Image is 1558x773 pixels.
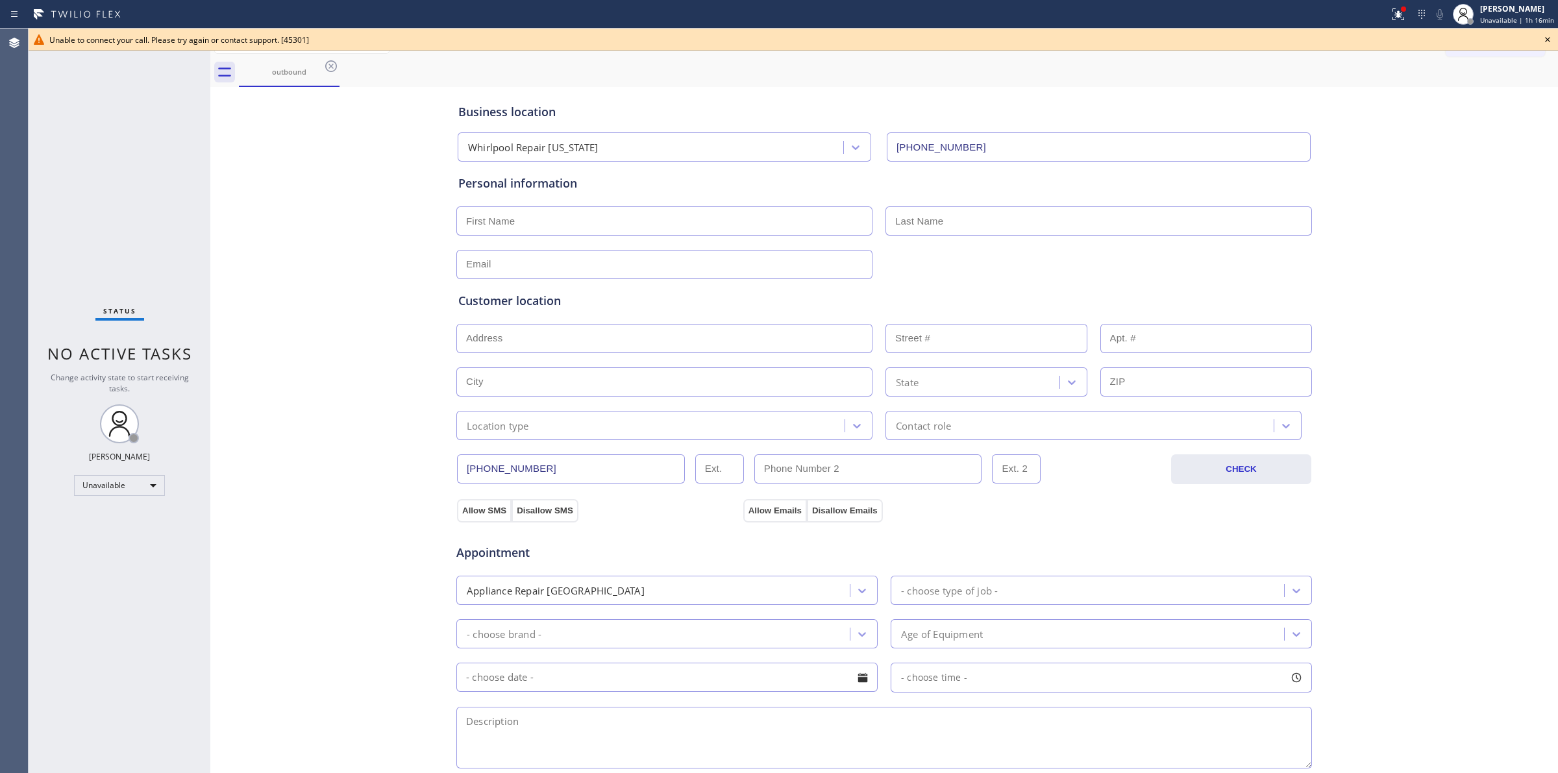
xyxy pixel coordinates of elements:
input: Phone Number [887,132,1311,162]
div: Contact role [896,418,951,433]
input: City [456,367,872,397]
input: ZIP [1100,367,1313,397]
button: Allow Emails [743,499,807,522]
input: Phone Number 2 [754,454,982,484]
input: Address [456,324,872,353]
input: Apt. # [1100,324,1313,353]
div: - choose brand - [467,626,541,641]
span: Status [103,306,136,315]
span: Unable to connect your call. Please try again or contact support. [45301] [49,34,309,45]
div: Age of Equipment [901,626,983,641]
div: Business location [458,103,1310,121]
input: Ext. 2 [992,454,1041,484]
div: Customer location [458,292,1310,310]
span: No active tasks [47,343,192,364]
span: Appointment [456,544,740,561]
div: outbound [240,67,338,77]
span: Unavailable | 1h 16min [1480,16,1554,25]
button: Allow SMS [457,499,512,522]
div: Whirlpool Repair [US_STATE] [468,140,598,155]
button: Mute [1431,5,1449,23]
div: Appliance Repair [GEOGRAPHIC_DATA] [467,583,645,598]
div: Personal information [458,175,1310,192]
div: Location type [467,418,529,433]
input: - choose date - [456,663,878,692]
div: State [896,374,919,389]
button: Disallow SMS [512,499,578,522]
div: Unavailable [74,475,165,496]
button: Disallow Emails [807,499,883,522]
input: Street # [885,324,1087,353]
span: Change activity state to start receiving tasks. [51,372,189,394]
button: CHECK [1171,454,1311,484]
div: [PERSON_NAME] [89,451,150,462]
input: First Name [456,206,872,236]
span: - choose time - [901,671,967,683]
input: Ext. [695,454,744,484]
input: Last Name [885,206,1312,236]
div: - choose type of job - [901,583,998,598]
input: Phone Number [457,454,685,484]
input: Email [456,250,872,279]
div: [PERSON_NAME] [1480,3,1554,14]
